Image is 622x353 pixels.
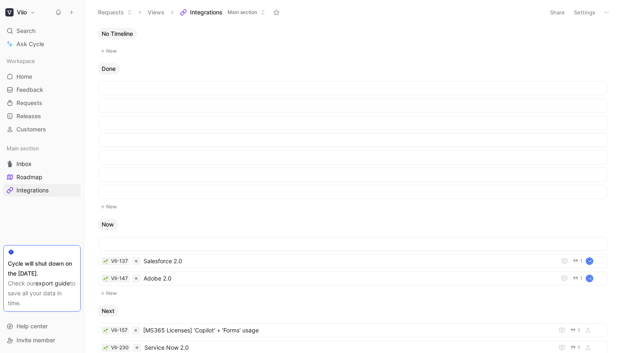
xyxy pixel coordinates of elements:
[143,325,550,335] span: [MS365 Licenses] 'Copilot' + 'Forms' usage
[98,254,608,268] a: 🌱VII-137Salesforce 2.01M
[97,219,118,230] button: Now
[35,280,70,287] a: export guide
[3,38,81,50] a: Ask Cycle
[16,112,41,120] span: Releases
[546,7,569,18] button: Share
[580,259,583,264] span: 1
[587,276,592,281] div: M
[8,259,76,278] div: Cycle will shut down on the [DATE].
[97,305,118,317] button: Next
[3,158,81,170] a: 🎙️Inbox
[5,8,14,16] img: Viio
[7,161,13,167] img: 🎙️
[570,7,599,18] button: Settings
[3,84,81,96] a: Feedback
[17,9,27,16] h1: Viio
[3,334,81,346] div: Invite member
[111,274,128,283] div: VII-147
[144,256,553,266] span: Salesforce 2.0
[587,258,592,264] div: M
[3,184,81,196] a: Integrations
[111,344,129,352] div: VII-230
[3,70,81,83] a: Home
[16,337,55,344] span: Invite member
[98,271,608,285] a: 🌱VII-147Adobe 2.01M
[16,173,42,181] span: Roadmap
[16,125,46,133] span: Customers
[190,8,223,16] span: Integrations
[3,55,81,67] div: Workspace
[103,346,108,351] img: 🌱
[578,345,580,350] span: 1
[102,307,114,315] span: Next
[16,39,44,49] span: Ask Cycle
[103,328,108,333] img: 🌱
[97,63,120,75] button: Done
[3,97,81,109] a: Requests
[97,28,137,40] button: No Timeline
[144,274,553,283] span: Adobe 2.0
[97,46,608,56] button: New
[227,8,257,16] span: Main section
[16,86,43,94] span: Feedback
[102,30,133,38] span: No Timeline
[103,259,108,264] img: 🌱
[3,25,81,37] div: Search
[103,345,109,351] button: 🌱
[103,258,109,264] button: 🌱
[3,320,81,332] div: Help center
[97,202,608,212] button: New
[3,171,81,183] a: Roadmap
[102,220,114,229] span: Now
[16,26,35,36] span: Search
[3,142,81,154] div: Main section
[578,328,580,333] span: 1
[103,276,108,281] img: 🌱
[16,99,42,107] span: Requests
[102,65,116,73] span: Done
[103,327,109,333] button: 🌱
[144,343,550,353] span: Service Now 2.0
[111,257,128,265] div: VII-137
[176,6,269,19] button: IntegrationsMain section
[16,323,48,330] span: Help center
[98,323,608,337] a: 🌱VII-157[MS365 Licenses] 'Copilot' + 'Forms' usage1
[3,7,37,18] button: ViioViio
[94,219,612,299] div: NowNew
[8,278,76,308] div: Check our to save all your data in time.
[97,288,608,298] button: New
[5,159,15,169] button: 🎙️
[94,63,612,212] div: DoneNew
[111,326,128,334] div: VII-157
[94,6,136,19] button: Requests
[7,144,39,152] span: Main section
[3,142,81,196] div: Main section🎙️InboxRoadmapIntegrations
[571,257,584,266] button: 1
[569,326,582,335] button: 1
[144,6,168,19] button: Views
[569,343,582,352] button: 1
[16,160,32,168] span: Inbox
[3,110,81,122] a: Releases
[103,276,109,281] button: 🌱
[3,123,81,136] a: Customers
[16,186,49,194] span: Integrations
[7,57,35,65] span: Workspace
[16,72,32,81] span: Home
[580,276,583,281] span: 1
[94,28,612,56] div: No TimelineNew
[571,274,584,283] button: 1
